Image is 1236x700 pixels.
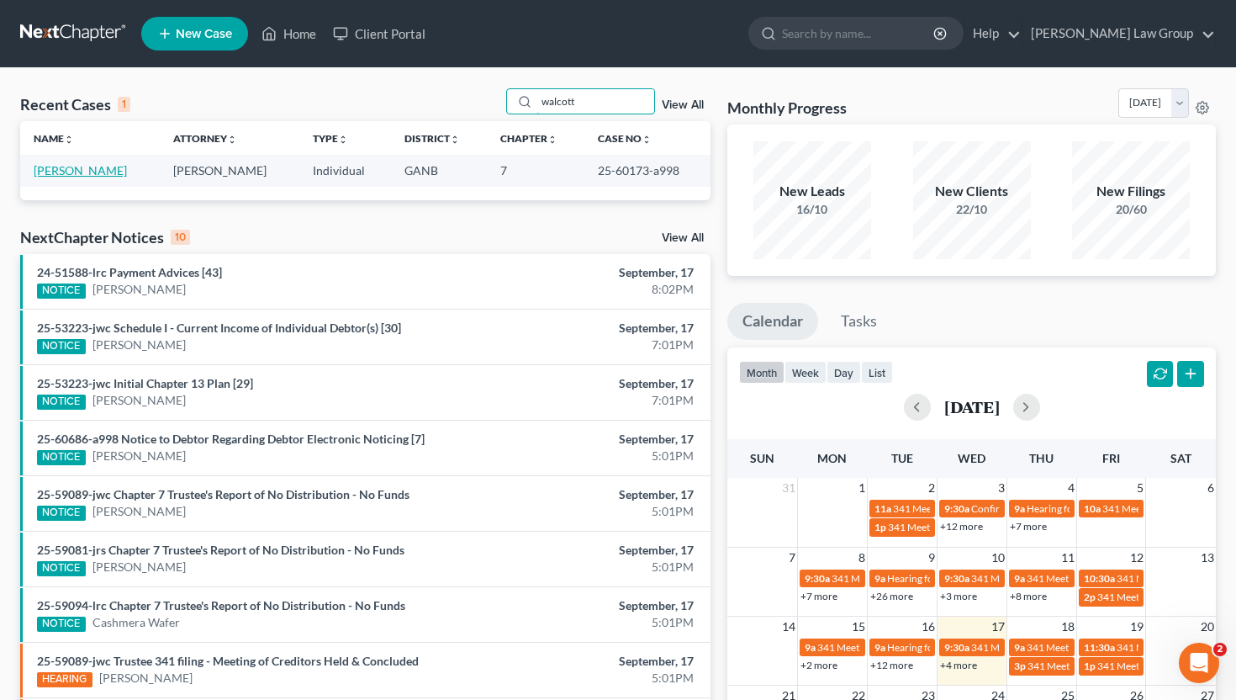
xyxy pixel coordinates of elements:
[500,132,557,145] a: Chapterunfold_more
[37,376,253,390] a: 25-53223-jwc Initial Chapter 13 Plan [29]
[805,641,816,654] span: 9a
[37,543,404,557] a: 25-59081-jrs Chapter 7 Trustee's Report of No Distribution - No Funds
[940,590,977,602] a: +3 more
[1027,641,1178,654] span: 341 Meeting for [PERSON_NAME]
[662,99,704,111] a: View All
[37,561,86,576] div: NOTICE
[662,232,704,244] a: View All
[753,182,871,201] div: New Leads
[1084,591,1096,603] span: 2p
[299,155,391,186] td: Individual
[325,19,434,49] a: Client Portal
[1014,660,1026,672] span: 3p
[1059,617,1076,637] span: 18
[1084,660,1096,672] span: 1p
[37,506,86,521] div: NOTICE
[92,392,186,409] a: [PERSON_NAME]
[37,672,92,687] div: HEARING
[1084,641,1115,654] span: 11:30a
[37,265,222,279] a: 24-51588-lrc Payment Advices [43]
[92,281,186,298] a: [PERSON_NAME]
[782,18,936,49] input: Search by name...
[874,572,885,585] span: 9a
[971,572,1122,585] span: 341 Meeting for [PERSON_NAME]
[971,502,1164,515] span: Confirmation Hearing for [PERSON_NAME]
[64,135,74,145] i: unfold_more
[958,451,985,465] span: Wed
[827,361,861,384] button: day
[874,641,885,654] span: 9a
[1102,451,1120,465] span: Fri
[92,337,186,353] a: [PERSON_NAME]
[253,19,325,49] a: Home
[486,653,694,670] div: September, 17
[944,398,1000,416] h2: [DATE]
[37,339,86,354] div: NOTICE
[37,321,401,335] a: 25-53223-jwc Schedule I - Current Income of Individual Debtor(s) [30]
[874,521,886,533] span: 1p
[486,448,694,464] div: 5:01PM
[34,163,127,178] a: [PERSON_NAME]
[739,361,784,384] button: month
[1128,617,1145,637] span: 19
[118,97,130,112] div: 1
[486,337,694,353] div: 7:01PM
[486,503,694,520] div: 5:01PM
[780,617,797,637] span: 14
[832,572,1072,585] span: 341 Meeting for [PERSON_NAME] & [PERSON_NAME]
[1027,660,1179,672] span: 341 Meeting for [PERSON_NAME]
[727,303,818,340] a: Calendar
[874,502,891,515] span: 11a
[780,478,797,498] span: 31
[487,155,584,186] td: 7
[913,182,1031,201] div: New Clients
[996,478,1006,498] span: 3
[870,659,913,671] a: +12 more
[800,659,837,671] a: +2 more
[850,617,867,637] span: 15
[547,135,557,145] i: unfold_more
[1128,548,1145,568] span: 12
[486,486,694,503] div: September, 17
[37,598,405,612] a: 25-59094-lrc Chapter 7 Trustee's Report of No Distribution - No Funds
[1213,643,1227,656] span: 2
[1179,643,1219,683] iframe: Intercom live chat
[940,520,983,533] a: +12 more
[1072,201,1190,218] div: 20/60
[1014,502,1025,515] span: 9a
[536,89,654,114] input: Search by name...
[1084,502,1101,515] span: 10a
[784,361,827,384] button: week
[891,451,913,465] span: Tue
[727,98,847,118] h3: Monthly Progress
[338,135,348,145] i: unfold_more
[1010,590,1047,602] a: +8 more
[887,572,1018,585] span: Hearing for [PERSON_NAME]
[171,230,190,245] div: 10
[971,641,1122,654] span: 341 Meeting for [PERSON_NAME]
[964,19,1021,49] a: Help
[1199,617,1216,637] span: 20
[486,559,694,575] div: 5:01PM
[176,28,232,40] span: New Case
[990,548,1006,568] span: 10
[450,135,460,145] i: unfold_more
[486,431,694,448] div: September, 17
[486,542,694,559] div: September, 17
[160,155,299,186] td: [PERSON_NAME]
[486,597,694,614] div: September, 17
[486,375,694,392] div: September, 17
[927,478,937,498] span: 2
[642,135,652,145] i: unfold_more
[92,614,180,631] a: Cashmera Wafer
[1014,641,1025,654] span: 9a
[20,94,130,114] div: Recent Cases
[1027,502,1224,515] span: Hearing for Kannathaporn [PERSON_NAME]
[1010,520,1047,533] a: +7 more
[1084,572,1115,585] span: 10:30a
[92,448,186,464] a: [PERSON_NAME]
[584,155,710,186] td: 25-60173-a998
[486,614,694,631] div: 5:01PM
[391,155,487,186] td: GANB
[92,559,186,575] a: [PERSON_NAME]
